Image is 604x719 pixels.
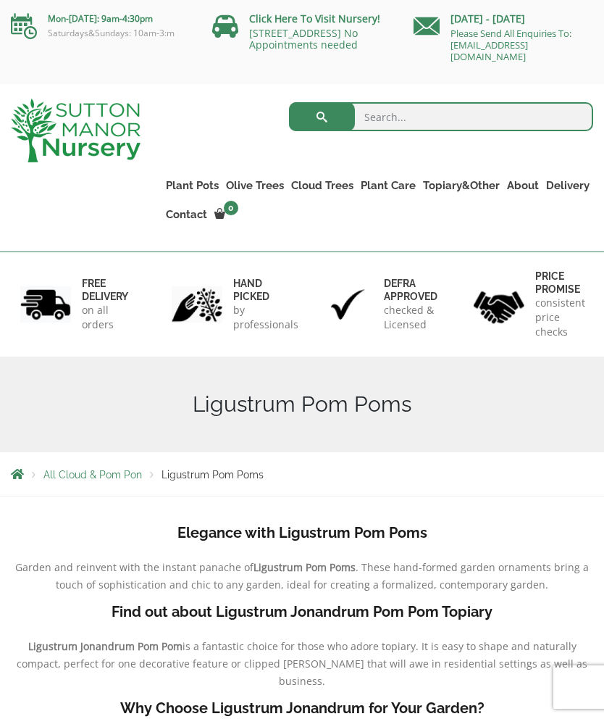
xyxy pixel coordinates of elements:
b: Ligustrum Jonandrum Pom Pom [28,639,183,653]
img: logo [11,99,140,162]
img: 2.jpg [172,286,222,323]
p: Mon-[DATE]: 9am-4:30pm [11,10,190,28]
a: Topiary&Other [419,175,503,196]
a: Delivery [542,175,593,196]
b: Find out about Ligustrum Jonandrum Pom Pom Topiary [112,603,492,620]
img: 3.jpg [322,286,373,323]
p: checked & Licensed [384,303,437,332]
a: [STREET_ADDRESS] No Appointments needed [249,26,358,51]
a: Please Send All Enquiries To: [EMAIL_ADDRESS][DOMAIN_NAME] [450,27,571,63]
b: Why Choose Ligustrum Jonandrum for Your Garden? [120,699,485,717]
a: Plant Pots [162,175,222,196]
p: on all orders [82,303,131,332]
p: Saturdays&Sundays: 10am-3:m [11,28,190,39]
span: is a fantastic choice for those who adore topiary. It is easy to shape and naturally compact, per... [17,639,587,688]
b: Ligustrum Pom Poms [253,560,356,574]
h6: Defra approved [384,277,437,303]
a: Olive Trees [222,175,288,196]
a: 0 [211,204,243,225]
span: Ligustrum Pom Poms [162,469,264,481]
nav: Breadcrumbs [11,468,593,480]
a: Plant Care [357,175,419,196]
h6: Price promise [535,270,585,296]
a: About [503,175,542,196]
h1: Ligustrum Pom Poms [11,391,593,417]
span: Garden and reinvent with the instant panache of [15,560,253,574]
h6: FREE DELIVERY [82,277,131,303]
img: 1.jpg [20,286,71,323]
p: by professionals [233,303,298,332]
b: Elegance with Ligustrum Pom Poms [177,524,427,541]
input: Search... [289,102,594,131]
span: 0 [224,201,238,215]
p: [DATE] - [DATE] [414,10,593,28]
a: Click Here To Visit Nursery! [249,12,380,25]
a: Contact [162,204,211,225]
h6: hand picked [233,277,298,303]
p: consistent price checks [535,296,585,339]
img: 4.jpg [474,282,524,326]
a: Cloud Trees [288,175,357,196]
a: All Cloud & Pom Pon [43,469,142,481]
